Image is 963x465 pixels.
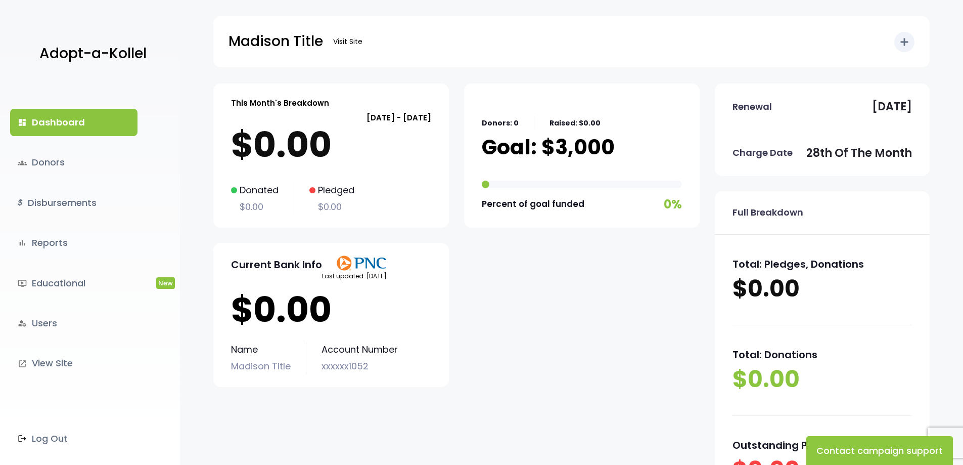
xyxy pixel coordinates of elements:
[309,182,354,198] p: Pledged
[732,255,912,273] p: Total: Pledges, Donations
[732,99,772,115] p: Renewal
[322,271,387,282] p: Last updated: [DATE]
[231,124,431,165] p: $0.00
[231,358,291,374] p: Madison Title
[872,97,912,117] p: [DATE]
[228,29,323,54] p: Madison Title
[231,342,291,358] p: Name
[231,256,322,274] p: Current Bank Info
[328,32,368,52] a: Visit Site
[732,364,912,395] p: $0.00
[806,143,912,163] p: 28th of the month
[10,149,137,176] a: groupsDonors
[336,256,387,271] img: PNClogo.svg
[231,182,279,198] p: Donated
[231,111,431,124] p: [DATE] - [DATE]
[39,41,147,66] p: Adopt-a-Kollel
[482,117,519,130] p: Donors: 0
[10,270,137,297] a: ondemand_videoEducationalNew
[10,229,137,257] a: bar_chartReports
[309,199,354,215] p: $0.00
[10,310,137,337] a: manage_accountsUsers
[482,135,615,160] p: Goal: $3,000
[10,425,137,452] a: Log Out
[894,32,914,52] button: add
[18,118,27,127] i: dashboard
[34,29,147,78] a: Adopt-a-Kollel
[732,273,912,305] p: $0.00
[732,346,912,364] p: Total: Donations
[18,196,23,210] i: $
[231,289,431,330] p: $0.00
[156,277,175,289] span: New
[322,358,398,374] p: xxxxxx1052
[664,193,682,215] p: 0%
[18,158,27,167] span: groups
[482,196,584,212] p: Percent of goal funded
[10,109,137,136] a: dashboardDashboard
[732,436,912,454] p: Outstanding Pledges
[231,96,329,110] p: This Month's Breakdown
[10,189,137,217] a: $Disbursements
[231,199,279,215] p: $0.00
[806,436,953,465] button: Contact campaign support
[732,204,803,221] p: Full Breakdown
[18,238,27,247] i: bar_chart
[18,359,27,368] i: launch
[18,319,27,328] i: manage_accounts
[549,117,601,130] p: Raised: $0.00
[898,36,910,48] i: add
[18,279,27,288] i: ondemand_video
[10,350,137,377] a: launchView Site
[322,342,398,358] p: Account Number
[732,145,793,161] p: Charge Date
